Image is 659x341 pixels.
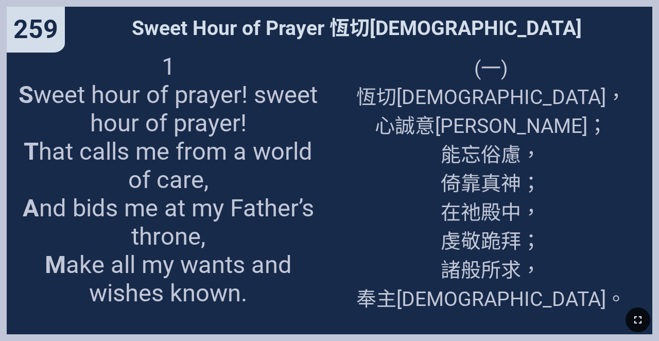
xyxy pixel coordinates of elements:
b: M [45,250,66,279]
span: Sweet Hour of Prayer 恆切[DEMOGRAPHIC_DATA] [132,12,582,41]
span: 1 weet hour of prayer! sweet hour of prayer! hat calls me from a world of care, nd bids me at my ... [13,52,323,307]
b: S [19,80,33,109]
span: (一) 恆切[DEMOGRAPHIC_DATA]， 心誠意[PERSON_NAME]； 能忘俗慮， 倚靠真神； 在祂殿中， 虔敬跪拜； 諸般所求， 奉主[DEMOGRAPHIC_DATA]。 [356,52,626,312]
b: T [24,137,39,165]
b: A [23,194,39,222]
span: 259 [13,14,58,44]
